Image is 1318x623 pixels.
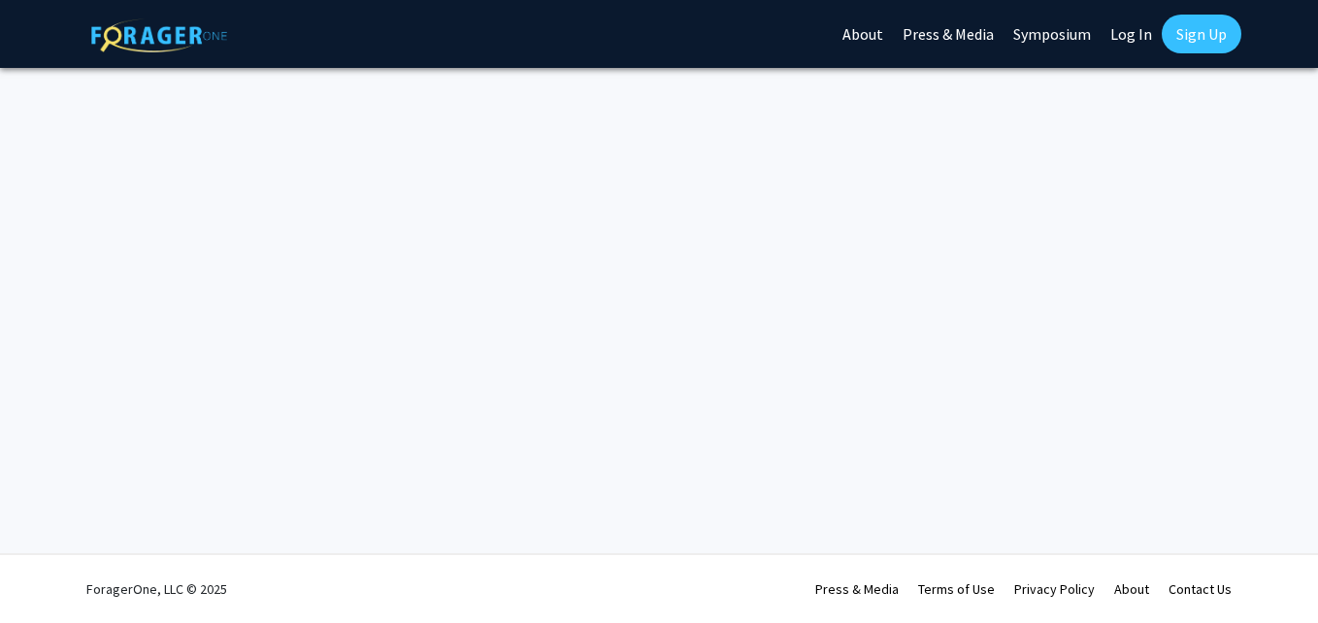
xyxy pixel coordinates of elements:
[1014,580,1095,598] a: Privacy Policy
[86,555,227,623] div: ForagerOne, LLC © 2025
[1169,580,1232,598] a: Contact Us
[91,18,227,52] img: ForagerOne Logo
[1114,580,1149,598] a: About
[1162,15,1241,53] a: Sign Up
[815,580,899,598] a: Press & Media
[918,580,995,598] a: Terms of Use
